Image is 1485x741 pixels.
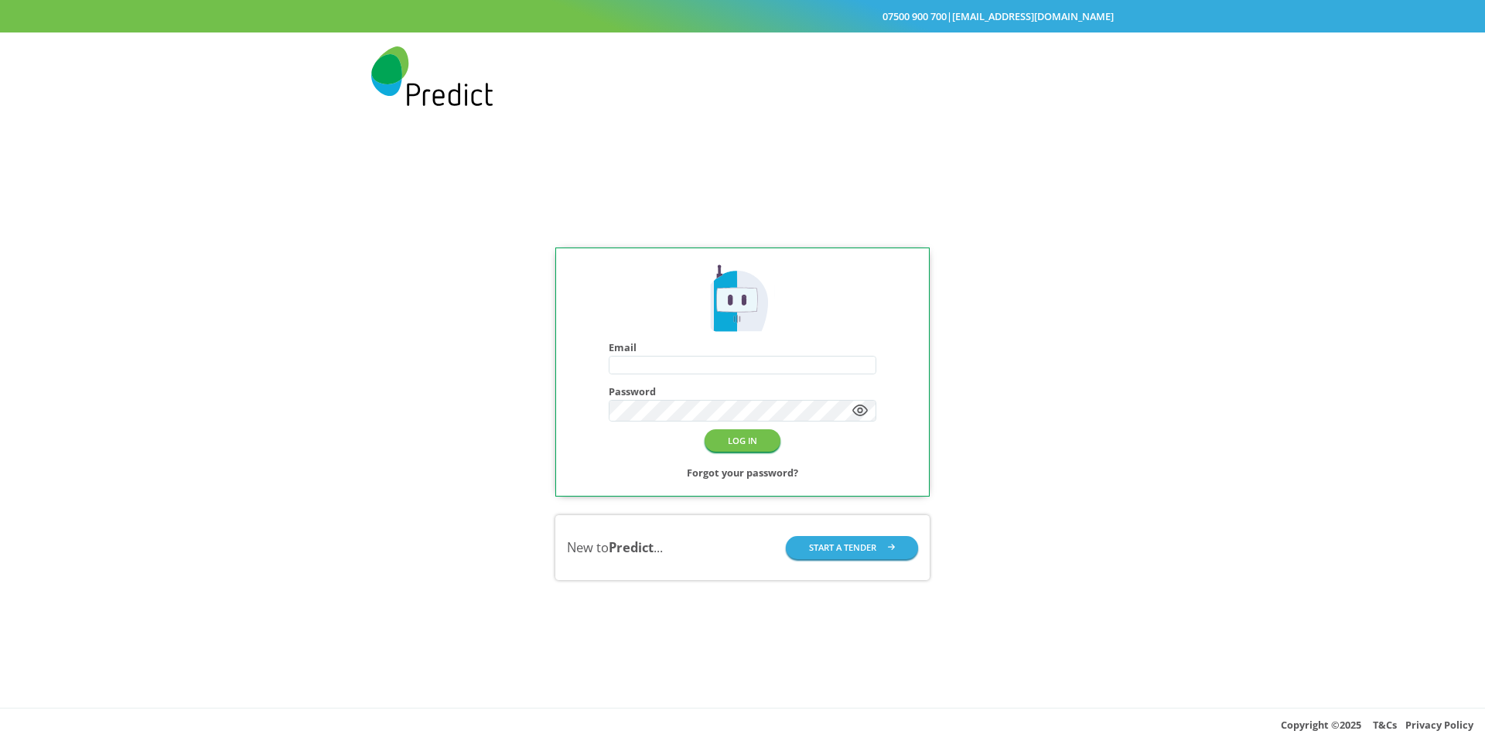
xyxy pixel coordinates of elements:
[371,46,493,106] img: Predict Mobile
[705,262,780,336] img: Predict Mobile
[567,538,663,557] div: New to ...
[1405,718,1473,732] a: Privacy Policy
[609,342,876,353] h4: Email
[609,386,876,398] h4: Password
[952,9,1114,23] a: [EMAIL_ADDRESS][DOMAIN_NAME]
[786,536,919,558] button: START A TENDER
[705,429,780,452] button: LOG IN
[687,463,798,482] a: Forgot your password?
[371,7,1114,26] div: |
[882,9,947,23] a: 07500 900 700
[1373,718,1397,732] a: T&Cs
[609,538,654,556] b: Predict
